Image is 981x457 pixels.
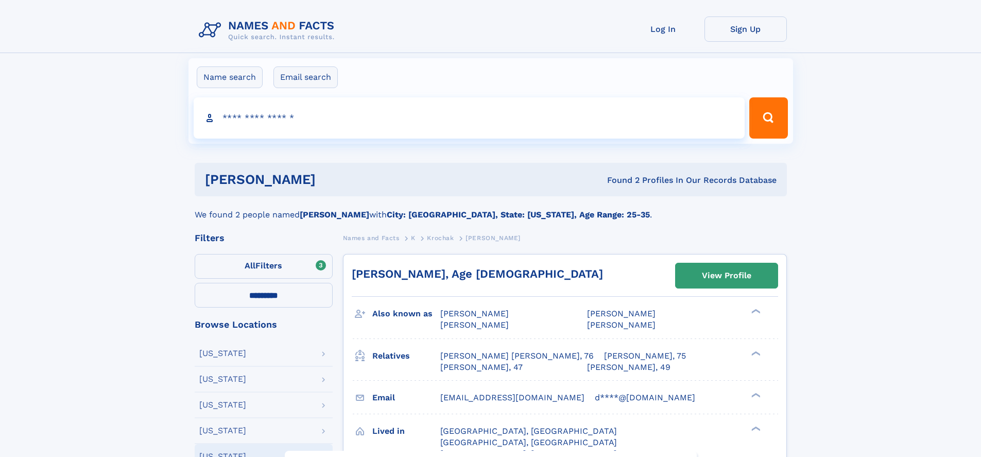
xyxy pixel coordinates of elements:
[440,437,617,447] span: [GEOGRAPHIC_DATA], [GEOGRAPHIC_DATA]
[749,392,761,398] div: ❯
[749,97,787,139] button: Search Button
[195,16,343,44] img: Logo Names and Facts
[411,234,416,242] span: K
[587,309,656,318] span: [PERSON_NAME]
[372,422,440,440] h3: Lived in
[343,231,400,244] a: Names and Facts
[427,234,454,242] span: Krochak
[440,320,509,330] span: [PERSON_NAME]
[195,254,333,279] label: Filters
[440,350,594,362] a: [PERSON_NAME] [PERSON_NAME], 76
[749,425,761,432] div: ❯
[440,309,509,318] span: [PERSON_NAME]
[372,305,440,323] h3: Also known as
[199,401,246,409] div: [US_STATE]
[199,427,246,435] div: [US_STATE]
[440,393,584,402] span: [EMAIL_ADDRESS][DOMAIN_NAME]
[440,426,617,436] span: [GEOGRAPHIC_DATA], [GEOGRAPHIC_DATA]
[195,196,787,221] div: We found 2 people named with .
[427,231,454,244] a: Krochak
[749,308,761,315] div: ❯
[300,210,369,219] b: [PERSON_NAME]
[273,66,338,88] label: Email search
[195,320,333,329] div: Browse Locations
[205,173,461,186] h1: [PERSON_NAME]
[587,362,670,373] a: [PERSON_NAME], 49
[352,267,603,280] a: [PERSON_NAME], Age [DEMOGRAPHIC_DATA]
[197,66,263,88] label: Name search
[411,231,416,244] a: K
[199,349,246,358] div: [US_STATE]
[466,234,521,242] span: [PERSON_NAME]
[245,261,255,270] span: All
[372,389,440,407] h3: Email
[195,233,333,243] div: Filters
[387,210,650,219] b: City: [GEOGRAPHIC_DATA], State: [US_STATE], Age Range: 25-35
[440,362,523,373] a: [PERSON_NAME], 47
[622,16,704,42] a: Log In
[702,264,751,287] div: View Profile
[604,350,686,362] a: [PERSON_NAME], 75
[199,375,246,383] div: [US_STATE]
[749,350,761,357] div: ❯
[194,97,745,139] input: search input
[372,347,440,365] h3: Relatives
[461,175,777,186] div: Found 2 Profiles In Our Records Database
[587,320,656,330] span: [PERSON_NAME]
[676,263,778,288] a: View Profile
[704,16,787,42] a: Sign Up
